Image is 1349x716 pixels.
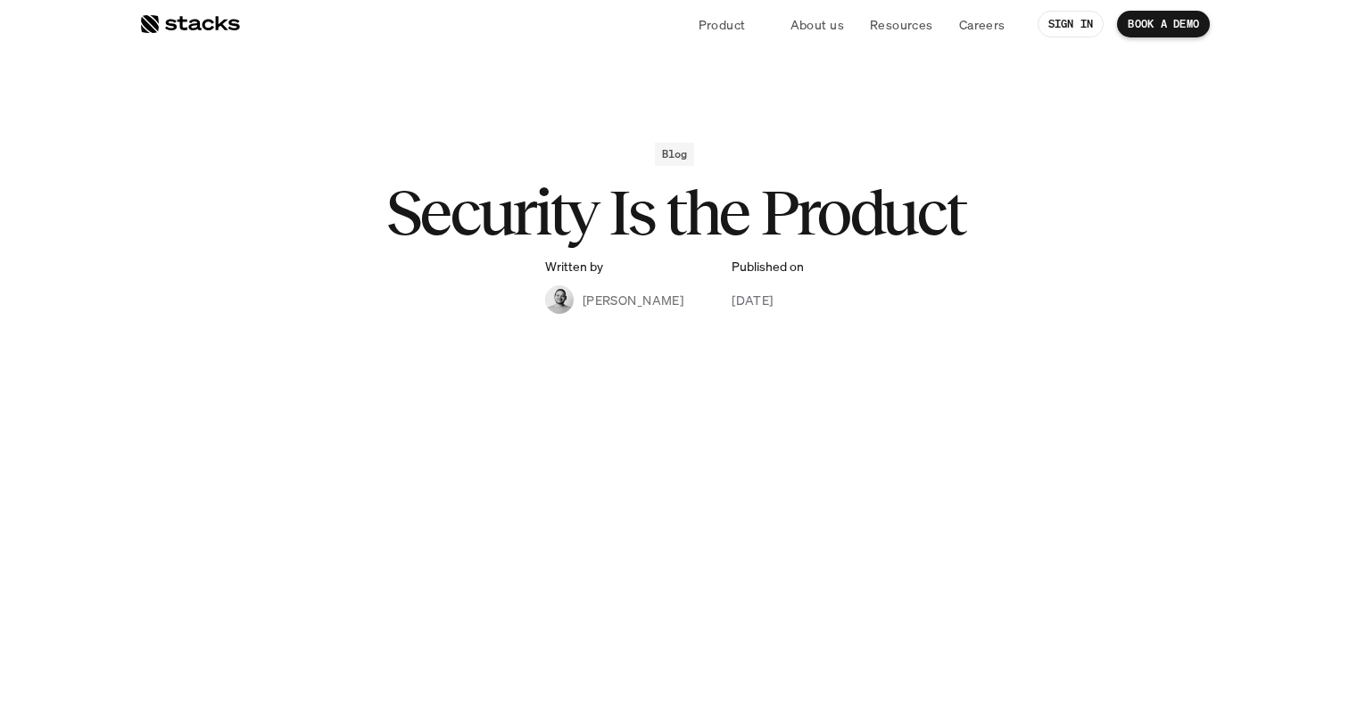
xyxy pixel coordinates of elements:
a: SIGN IN [1038,11,1105,37]
a: BOOK A DEMO [1117,11,1210,37]
a: Careers [948,8,1016,40]
h2: Blog [662,148,688,160]
h1: Security Is the Product [318,184,1031,242]
a: Resources [859,8,944,40]
p: Careers [959,15,1006,34]
p: [DATE] [732,291,774,309]
p: Product [699,15,746,34]
p: About us [790,15,844,34]
p: [PERSON_NAME] [583,291,683,309]
p: Written by [545,259,603,275]
p: SIGN IN [1048,18,1094,30]
a: About us [780,8,855,40]
p: Published on [732,259,804,275]
p: Resources [870,15,933,34]
p: BOOK A DEMO [1128,18,1199,30]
